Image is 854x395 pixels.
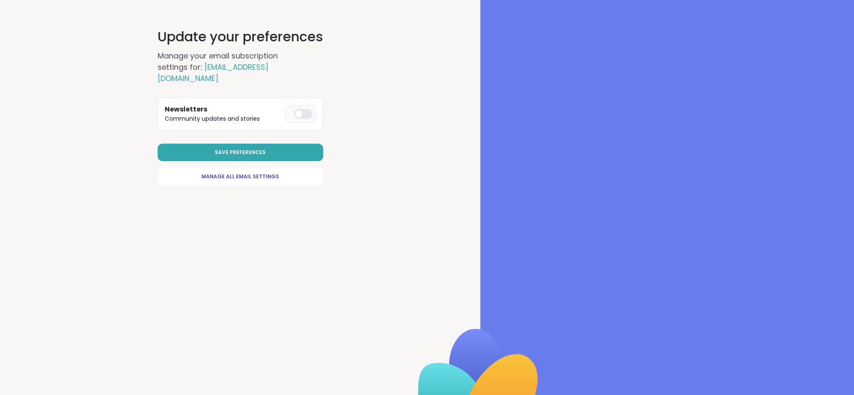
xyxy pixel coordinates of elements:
span: Manage All Email Settings [201,173,279,180]
h2: Manage your email subscription settings for: [158,50,308,84]
h1: Update your preferences [158,27,323,47]
button: Save Preferences [158,144,323,161]
a: Manage All Email Settings [158,168,323,185]
span: Save Preferences [215,149,266,156]
span: [EMAIL_ADDRESS][DOMAIN_NAME] [158,62,269,84]
h3: Newsletters [165,104,282,114]
p: Community updates and stories [165,114,282,123]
